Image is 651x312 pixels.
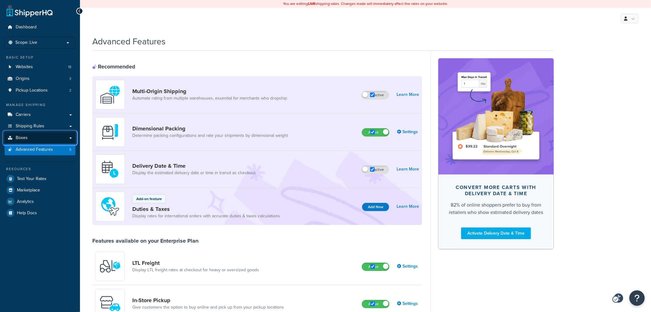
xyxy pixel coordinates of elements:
[69,88,71,93] span: 2
[362,300,389,308] label: Active
[92,237,198,244] div: Features available on your Enterprise Plan
[335,91,389,99] div: Inactive
[397,202,419,211] a: Learn More
[448,68,545,165] img: feature-image-ddt-36eae7f7280da8017bfb280eaccd9c446f90b1fe08728e4019434db127062ab4.png
[5,132,75,144] a: Boxes
[397,90,419,99] a: Learn More
[16,76,30,81] span: Origins
[5,185,75,196] a: Marketplace
[17,199,34,204] span: Analytics
[132,260,259,266] a: LTL Freight
[308,1,315,6] b: LIVE
[397,165,419,174] a: Learn More
[5,166,75,172] div: Resources
[17,176,46,182] span: Test Your Rates
[362,166,389,174] label: Inactive
[68,64,71,70] span: 18
[16,25,37,30] span: Dashboard
[362,300,416,308] div: Active
[132,267,259,273] a: Display LTL freight rates at checkout for heavy or oversized goods
[136,196,162,202] p: Add-on feature
[362,91,389,99] label: Inactive
[362,263,389,271] label: Active
[370,167,375,172] input: Inactive
[132,95,287,101] a: Automate rating from multiple warehouses, essential for merchants who dropship
[448,184,544,197] div: Convert more carts with delivery date & time
[17,211,37,216] span: Help Docs
[99,121,121,143] img: DTVBYsAAAAAASUVORK5CYII=
[92,35,166,47] h1: Advanced Features
[5,121,75,132] a: Shipping Rules
[370,92,375,97] input: Inactive
[16,64,33,70] span: Websites
[15,40,37,45] span: Scope: Live
[99,158,121,180] img: gfkeb5ejjkALwAAAABJRU5ErkJggg==
[5,61,75,73] a: Websites18
[370,302,375,306] input: Inactive
[132,304,284,310] a: Give customers the option to buy online and pick up from your pickup locations
[99,84,121,105] img: WatD5o0RtDAAAAAElFTkSuQmCC
[16,147,53,152] span: Advanced Features
[5,55,75,60] div: Basic Setup
[448,201,544,216] div: 82% of online shoppers prefer to buy from retailers who show estimated delivery dates
[5,207,75,219] a: Help Docs
[5,196,75,207] a: Analytics
[92,63,135,70] div: Recommended
[362,263,416,271] div: Active
[397,299,419,308] a: Settings
[132,297,284,304] a: In-Store Pickup
[132,206,280,212] a: Duties & Taxes
[69,76,71,81] span: 3
[5,37,75,49] li: Scope: Live
[16,88,48,93] span: Pickup Locations
[362,129,416,136] div: Active
[69,147,71,152] span: 5
[5,22,75,33] a: Dashboard
[5,144,75,155] a: Advanced Features5
[5,109,75,121] a: Carriers
[132,170,256,176] a: Display the estimated delivery date or time in transit as checkout.
[132,133,288,139] a: Determine packing configurations and rate your shipments by dimensional weight
[5,85,75,96] a: Pickup Locations2
[16,112,31,117] span: Carriers
[5,173,75,184] a: Test Your Rates
[16,124,44,129] span: Shipping Rules
[362,203,389,211] button: Add Now
[629,290,645,306] button: Open Resource Center
[17,188,40,193] span: Marketplace
[99,196,121,217] img: icon-duo-feat-landed-cost-7136b061.png
[397,128,419,136] a: Settings
[5,102,75,108] div: Manage Shipping
[132,125,288,132] a: Dimensional Packing
[370,264,375,269] input: Inactive
[362,129,389,136] label: Active
[99,256,121,277] img: y79ZsPf0fXUFUhFXDzUgf+ktZg5F2+ohG75+v3d2s1D9TjoU8PiyCIluIjV41seZevKCRuEjTPPOKHJsQcmKCXGdfprl3L4q7...
[397,262,419,271] a: Settings
[132,88,287,95] a: Multi-Origin Shipping
[132,213,280,219] a: Display rates for international orders with accurate duties & taxes calculations
[370,130,375,134] input: Inactive
[5,73,75,84] a: Origins3
[335,166,389,174] div: Inactive
[16,135,28,141] span: Boxes
[461,228,531,239] a: Activate Delivery Date & Time
[132,162,256,169] a: Delivery Date & Time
